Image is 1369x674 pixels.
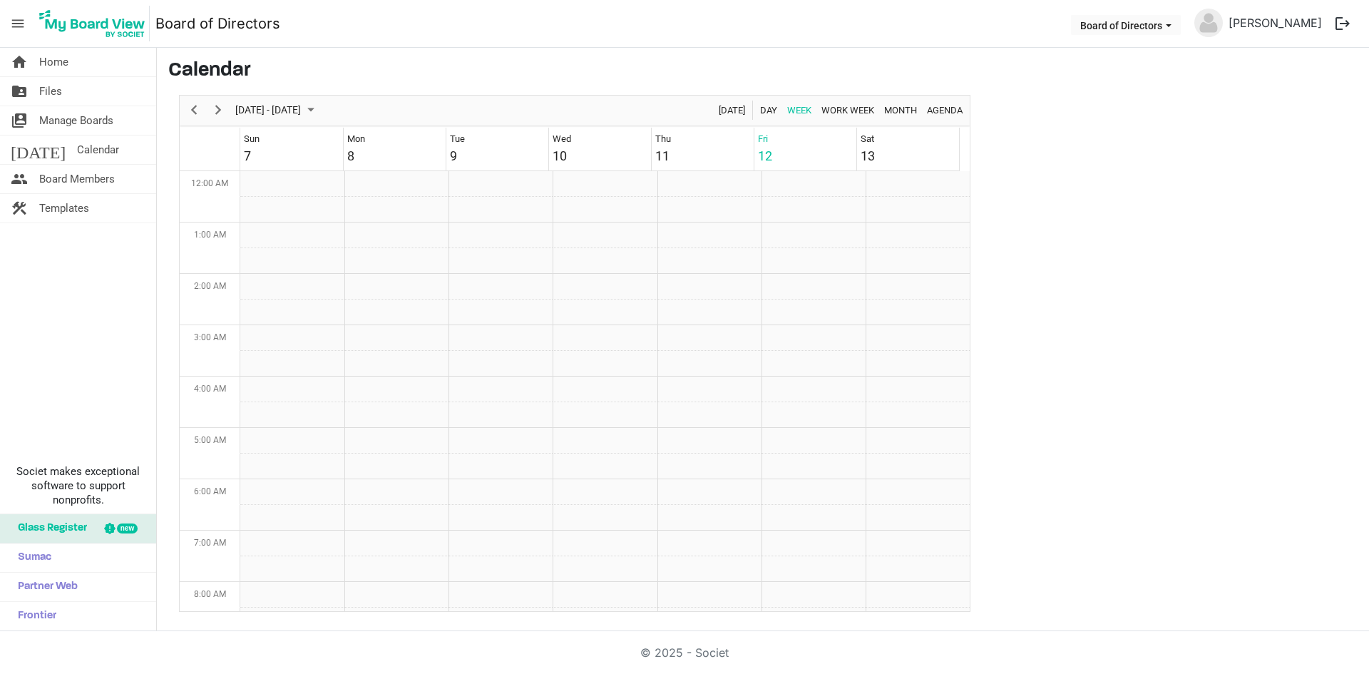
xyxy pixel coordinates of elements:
button: Day [758,101,780,119]
img: My Board View Logo [35,6,150,41]
span: Sumac [11,543,51,572]
span: Calendar [77,136,119,164]
span: Frontier [11,602,56,630]
div: 12 [758,146,772,165]
div: Week of September 12, 2025 [179,95,970,612]
span: 4:00 AM [194,384,226,394]
div: Fri [758,132,768,146]
span: 6:00 AM [194,486,226,496]
a: My Board View Logo [35,6,155,41]
div: 8 [347,146,354,165]
span: Societ makes exceptional software to support nonprofits. [6,464,150,507]
a: Board of Directors [155,9,280,38]
div: 13 [861,146,875,165]
button: Work Week [819,101,877,119]
a: [PERSON_NAME] [1223,9,1328,37]
span: Agenda [926,101,964,119]
span: 8:00 AM [194,589,226,599]
span: menu [4,10,31,37]
span: Templates [39,194,89,223]
span: [DATE] [11,136,66,164]
span: Manage Boards [39,106,113,135]
span: home [11,48,28,76]
span: 7:00 AM [194,538,226,548]
div: 9 [450,146,457,165]
a: © 2025 - Societ [640,645,729,660]
span: Partner Web [11,573,78,601]
div: Sat [861,132,874,146]
span: Work Week [820,101,876,119]
span: Day [759,101,779,119]
button: Today [717,101,748,119]
span: [DATE] [717,101,747,119]
div: Thu [655,132,671,146]
button: Month [882,101,920,119]
div: Tue [450,132,465,146]
div: September 07 - 13, 2025 [230,96,323,126]
div: Wed [553,132,571,146]
span: Home [39,48,68,76]
div: next period [206,96,230,126]
span: Week [786,101,813,119]
span: [DATE] - [DATE] [234,101,302,119]
span: Files [39,77,62,106]
span: folder_shared [11,77,28,106]
button: Previous [185,101,204,119]
button: Week [785,101,814,119]
img: no-profile-picture.svg [1194,9,1223,37]
div: Mon [347,132,365,146]
h3: Calendar [168,59,1358,83]
button: Next [209,101,228,119]
div: 10 [553,146,567,165]
span: Month [883,101,918,119]
button: Board of Directors dropdownbutton [1071,15,1181,35]
span: construction [11,194,28,223]
div: new [117,524,138,533]
span: people [11,165,28,193]
button: Agenda [925,101,965,119]
div: Sun [244,132,260,146]
div: 7 [244,146,251,165]
span: 5:00 AM [194,435,226,445]
span: 3:00 AM [194,332,226,342]
span: 12:00 AM [191,178,228,188]
span: Board Members [39,165,115,193]
button: September 2025 [233,101,321,119]
button: logout [1328,9,1358,39]
span: Glass Register [11,514,87,543]
span: switch_account [11,106,28,135]
span: 1:00 AM [194,230,226,240]
div: 11 [655,146,670,165]
div: previous period [182,96,206,126]
span: 2:00 AM [194,281,226,291]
